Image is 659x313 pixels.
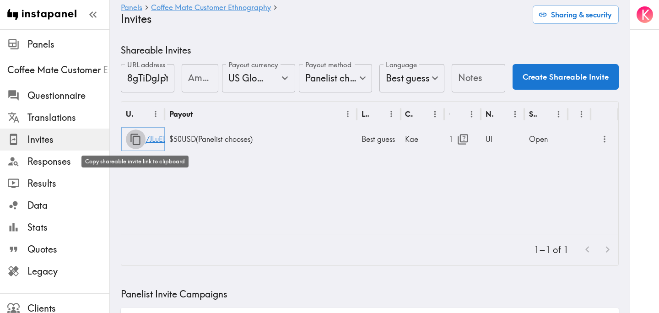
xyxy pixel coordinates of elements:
[508,107,522,121] button: Menu
[27,89,109,102] span: Questionnaire
[400,127,444,151] div: Kae
[194,107,208,121] button: Sort
[278,71,292,85] button: Open
[81,156,189,167] div: Copy shareable invite link to clipboard
[121,288,619,301] h5: Panelist Invite Campaigns
[27,133,109,146] span: Invites
[573,107,588,121] button: Sort
[386,60,417,70] label: Language
[149,107,163,121] button: Menu
[299,64,372,92] div: Panelist chooses
[27,265,109,278] span: Legacy
[384,107,399,121] button: Menu
[27,38,109,51] span: Panels
[357,127,400,151] div: Best guess
[428,107,442,121] button: Menu
[27,221,109,234] span: Stats
[551,107,566,121] button: Menu
[534,243,568,256] p: 1–1 of 1
[513,64,619,90] button: Create Shareable Invite
[574,107,589,121] button: Menu
[127,60,166,70] label: URL address
[27,177,109,190] span: Results
[126,109,134,119] div: URL
[305,60,351,70] label: Payout method
[524,127,568,151] div: Open
[169,109,193,119] div: Payout
[151,4,271,12] a: Coffee Mate Customer Ethnography
[27,155,109,168] span: Responses
[641,7,649,23] span: K
[533,5,619,24] button: Sharing & security
[228,60,278,70] label: Payout currency
[121,44,619,57] h5: Shareable Invites
[27,243,109,256] span: Quotes
[414,107,428,121] button: Sort
[7,64,109,76] span: Coffee Mate Customer Ethnography
[405,109,413,119] div: Creator
[341,107,355,121] button: Menu
[370,107,384,121] button: Sort
[481,127,524,151] div: UI
[135,107,149,121] button: Sort
[465,107,479,121] button: Menu
[165,127,357,151] div: $50 USD ( Panelist chooses )
[27,199,109,212] span: Data
[379,64,444,92] div: Best guess
[529,109,537,119] div: Status
[494,107,508,121] button: Sort
[636,5,654,24] button: K
[597,132,612,147] button: more
[449,128,476,151] div: 1
[538,107,552,121] button: Sort
[486,109,493,119] div: Notes
[27,111,109,124] span: Translations
[449,109,450,119] div: Opens
[146,128,183,151] a: /JLuELdhb6
[121,4,142,12] a: Panels
[121,12,525,26] h4: Invites
[450,107,465,121] button: Sort
[362,109,369,119] div: Language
